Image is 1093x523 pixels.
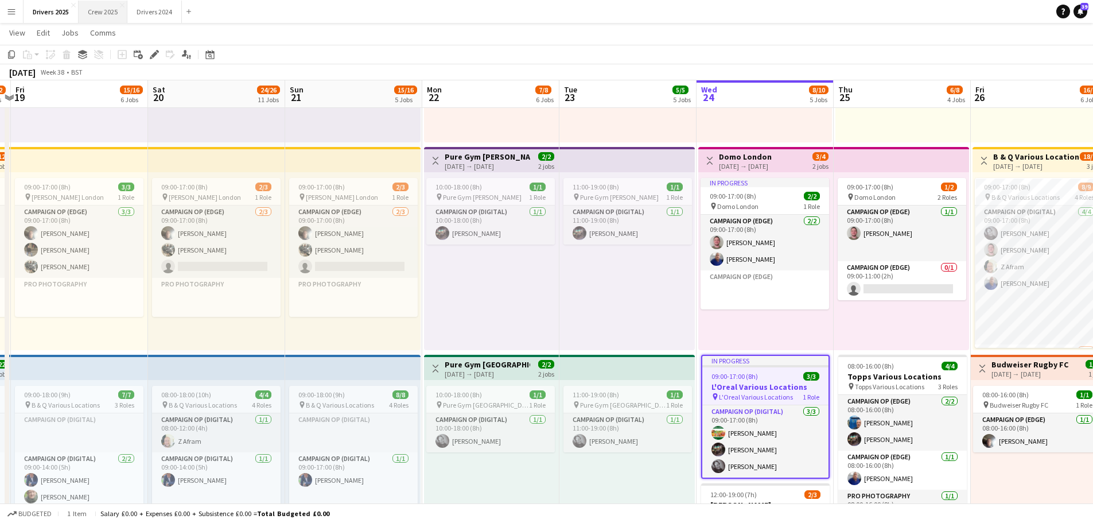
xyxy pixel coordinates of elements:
[838,395,967,451] app-card-role: Campaign Op (Edge)2/208:00-16:00 (8h)[PERSON_NAME][PERSON_NAME]
[1076,401,1092,409] span: 1 Role
[810,95,828,104] div: 5 Jobs
[701,178,829,309] app-job-card: In progress09:00-17:00 (8h)2/2 Domo London1 RoleCampaign Op (Edge)2/209:00-17:00 (8h)[PERSON_NAME...
[809,86,828,94] span: 8/10
[63,509,91,518] span: 1 item
[289,278,418,317] app-card-role-placeholder: Pro Photography
[306,401,374,409] span: B & Q Various Locations
[564,84,577,95] span: Tue
[85,25,120,40] a: Comms
[803,372,819,381] span: 3/3
[426,413,555,452] app-card-role: Campaign Op (Digital)1/110:00-18:00 (8h)[PERSON_NAME]
[563,206,692,245] app-card-role: Campaign Op (Digital)1/111:00-19:00 (8h)[PERSON_NAME]
[255,390,271,399] span: 4/4
[24,390,71,399] span: 09:00-18:00 (9h)
[389,401,409,409] span: 4 Roles
[991,370,1068,378] div: [DATE] → [DATE]
[563,178,692,245] app-job-card: 11:00-19:00 (8h)1/1 Pure Gym [PERSON_NAME]1 RoleCampaign Op (Digital)1/111:00-19:00 (8h)[PERSON_N...
[719,393,793,401] span: L'Oreal Various Locations
[255,193,271,202] span: 1 Role
[15,206,143,278] app-card-role: Campaign Op (Edge)3/309:00-17:00 (8h)[PERSON_NAME][PERSON_NAME][PERSON_NAME]
[152,178,281,317] div: 09:00-17:00 (8h)2/3 [PERSON_NAME] London1 RoleCampaign Op (Edge)2/309:00-17:00 (8h)[PERSON_NAME][...
[938,382,958,391] span: 3 Roles
[426,206,555,245] app-card-role: Campaign Op (Digital)1/110:00-18:00 (8h)[PERSON_NAME]
[812,152,828,161] span: 3/4
[702,405,828,478] app-card-role: Campaign Op (Digital)3/309:00-17:00 (8h)[PERSON_NAME][PERSON_NAME][PERSON_NAME]
[288,91,304,104] span: 21
[717,202,759,211] span: Domo London
[838,261,966,300] app-card-role: Campaign Op (Edge)0/109:00-11:00 (2h)
[118,193,134,202] span: 1 Role
[435,390,482,399] span: 10:00-18:00 (8h)
[942,362,958,370] span: 4/4
[538,161,554,171] div: 2 jobs
[699,91,717,104] span: 24
[61,28,79,38] span: Jobs
[445,370,530,378] div: [DATE] → [DATE]
[838,178,966,300] app-job-card: 09:00-17:00 (8h)1/2 Domo London2 RolesCampaign Op (Edge)1/109:00-17:00 (8h)[PERSON_NAME]Campaign ...
[15,413,143,452] app-card-role-placeholder: Campaign Op (Digital)
[298,183,345,191] span: 09:00-17:00 (8h)
[975,84,985,95] span: Fri
[15,452,143,508] app-card-role: Campaign Op (Digital)2/209:00-14:00 (5h)[PERSON_NAME][PERSON_NAME]
[257,86,280,94] span: 24/26
[32,401,100,409] span: B & Q Various Locations
[701,355,830,479] app-job-card: In progress09:00-17:00 (8h)3/3L'Oreal Various Locations L'Oreal Various Locations1 RoleCampaign O...
[153,84,165,95] span: Sat
[427,84,442,95] span: Mon
[306,193,378,202] span: [PERSON_NAME] London
[710,192,756,200] span: 09:00-17:00 (8h)
[120,95,142,104] div: 6 Jobs
[1080,3,1088,10] span: 39
[151,91,165,104] span: 20
[290,84,304,95] span: Sun
[392,390,409,399] span: 8/8
[115,401,134,409] span: 3 Roles
[255,183,271,191] span: 2/3
[529,193,546,202] span: 1 Role
[395,95,417,104] div: 5 Jobs
[57,25,83,40] a: Jobs
[838,84,853,95] span: Thu
[991,193,1060,202] span: B & Q Various Locations
[1073,5,1087,18] a: 39
[701,178,829,187] div: In progress
[90,28,116,38] span: Comms
[71,68,83,76] div: BST
[152,278,281,317] app-card-role-placeholder: Pro Photography
[701,84,717,95] span: Wed
[847,362,894,370] span: 08:00-16:00 (8h)
[426,178,555,245] app-job-card: 10:00-18:00 (8h)1/1 Pure Gym [PERSON_NAME]1 RoleCampaign Op (Digital)1/110:00-18:00 (8h)[PERSON_N...
[804,490,820,499] span: 2/3
[9,67,36,78] div: [DATE]
[152,206,281,278] app-card-role: Campaign Op (Edge)2/309:00-17:00 (8h)[PERSON_NAME][PERSON_NAME]
[719,162,772,171] div: [DATE] → [DATE]
[837,91,853,104] span: 25
[289,452,418,508] app-card-role: Campaign Op (Digital)1/109:00-17:00 (8h)[PERSON_NAME]
[947,86,963,94] span: 6/8
[812,161,828,171] div: 2 jobs
[169,401,237,409] span: B & Q Various Locations
[530,390,546,399] span: 1/1
[573,183,619,191] span: 11:00-19:00 (8h)
[711,372,758,381] span: 09:00-17:00 (8h)
[289,178,418,317] app-job-card: 09:00-17:00 (8h)2/3 [PERSON_NAME] London1 RoleCampaign Op (Edge)2/309:00-17:00 (8h)[PERSON_NAME][...
[425,91,442,104] span: 22
[847,183,893,191] span: 09:00-17:00 (8h)
[15,178,143,317] div: 09:00-17:00 (8h)3/3 [PERSON_NAME] London1 RoleCampaign Op (Edge)3/309:00-17:00 (8h)[PERSON_NAME][...
[673,95,691,104] div: 5 Jobs
[804,192,820,200] span: 2/2
[152,452,281,508] app-card-role: Campaign Op (Digital)1/109:00-14:00 (5h)[PERSON_NAME]
[938,193,957,202] span: 2 Roles
[257,509,329,518] span: Total Budgeted £0.00
[535,86,551,94] span: 7/8
[838,451,967,490] app-card-role: Campaign Op (Edge)1/108:00-16:00 (8h)[PERSON_NAME]
[9,28,25,38] span: View
[701,270,829,309] app-card-role-placeholder: Campaign Op (Edge)
[941,183,957,191] span: 1/2
[120,86,143,94] span: 15/16
[719,152,772,162] h3: Domo London
[563,413,692,452] app-card-role: Campaign Op (Digital)1/111:00-19:00 (8h)[PERSON_NAME]
[854,193,896,202] span: Domo London
[79,1,127,23] button: Crew 2025
[426,386,555,452] app-job-card: 10:00-18:00 (8h)1/1 Pure Gym [GEOGRAPHIC_DATA]1 RoleCampaign Op (Digital)1/110:00-18:00 (8h)[PERS...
